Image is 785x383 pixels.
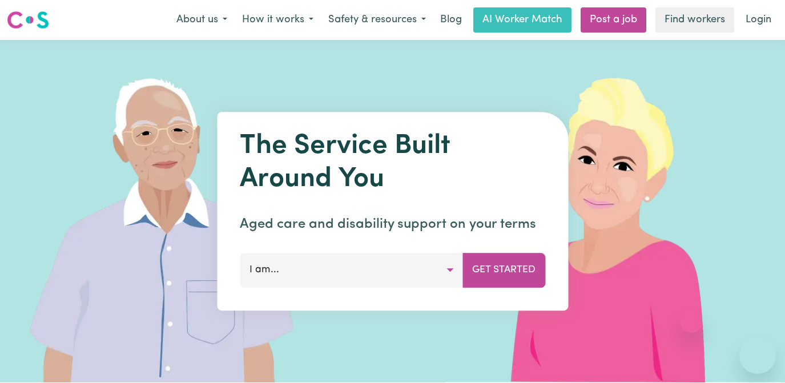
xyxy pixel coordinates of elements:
a: Find workers [655,7,734,33]
h1: The Service Built Around You [240,130,545,196]
iframe: Button to launch messaging window [739,337,776,374]
iframe: Close message [680,310,703,333]
a: AI Worker Match [473,7,571,33]
p: Aged care and disability support on your terms [240,214,545,235]
a: Careseekers logo [7,7,49,33]
img: Careseekers logo [7,10,49,30]
a: Blog [433,7,469,33]
a: Login [739,7,778,33]
button: About us [169,8,235,32]
button: I am... [240,253,463,287]
button: How it works [235,8,321,32]
button: Get Started [462,253,545,287]
button: Safety & resources [321,8,433,32]
a: Post a job [581,7,646,33]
